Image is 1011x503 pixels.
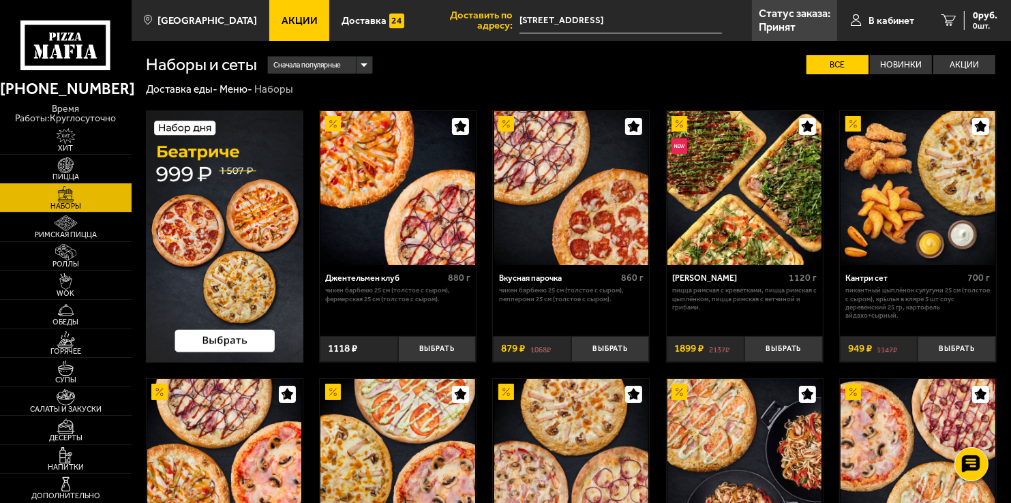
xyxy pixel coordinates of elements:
[325,384,341,399] img: Акционный
[789,272,817,284] span: 1120 г
[845,384,861,399] img: Акционный
[806,55,869,74] label: Все
[672,273,785,284] div: [PERSON_NAME]
[968,272,991,284] span: 700 г
[870,55,932,74] label: Новинки
[448,272,470,284] span: 880 г
[417,10,519,31] span: Доставить по адресу:
[220,83,252,95] a: Меню-
[845,286,990,320] p: Пикантный цыплёнок сулугуни 25 см (толстое с сыром), крылья в кляре 5 шт соус деревенский 25 гр, ...
[499,286,644,303] p: Чикен Барбекю 25 см (толстое с сыром), Пепперони 25 см (толстое с сыром).
[667,111,823,265] a: АкционныйНовинкаМама Миа
[571,336,650,362] button: Выбрать
[667,111,821,265] img: Мама Миа
[841,111,995,265] img: Кантри сет
[933,55,995,74] label: Акции
[493,111,649,265] a: АкционныйВкусная парочка
[254,82,293,96] div: Наборы
[157,16,257,26] span: [GEOGRAPHIC_DATA]
[877,344,897,354] s: 1147 ₽
[744,336,823,362] button: Выбрать
[845,273,964,284] div: Кантри сет
[845,116,861,132] img: Акционный
[273,55,341,75] span: Сначала популярные
[325,286,470,303] p: Чикен Барбекю 25 см (толстое с сыром), Фермерская 25 см (толстое с сыром).
[672,138,687,154] img: Новинка
[499,273,618,284] div: Вкусная парочка
[709,344,729,354] s: 2137 ₽
[530,344,551,354] s: 1068 ₽
[320,111,474,265] img: Джентельмен клуб
[328,344,357,354] span: 1118 ₽
[342,16,387,26] span: Доставка
[325,116,341,132] img: Акционный
[325,273,444,284] div: Джентельмен клуб
[519,8,722,33] input: Ваш адрес доставки
[672,384,687,399] img: Акционный
[498,384,514,399] img: Акционный
[621,272,644,284] span: 860 г
[840,111,996,265] a: АкционныйКантри сет
[389,13,404,29] img: 15daf4d41897b9f0e9f617042186c801.svg
[759,8,830,19] p: Статус заказа:
[672,286,817,311] p: Пицца Римская с креветками, Пицца Римская с цыплёнком, Пицца Римская с ветчиной и грибами.
[918,336,996,362] button: Выбрать
[498,116,514,132] img: Акционный
[501,344,525,354] span: 879 ₽
[674,344,704,354] span: 1899 ₽
[973,22,997,30] span: 0 шт.
[146,83,217,95] a: Доставка еды-
[869,16,914,26] span: В кабинет
[973,11,997,20] span: 0 руб.
[398,336,477,362] button: Выбрать
[151,384,167,399] img: Акционный
[672,116,687,132] img: Акционный
[320,111,476,265] a: АкционныйДжентельмен клуб
[146,57,257,74] h1: Наборы и сеты
[494,111,648,265] img: Вкусная парочка
[848,344,872,354] span: 949 ₽
[759,22,796,33] p: Принят
[282,16,318,26] span: Акции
